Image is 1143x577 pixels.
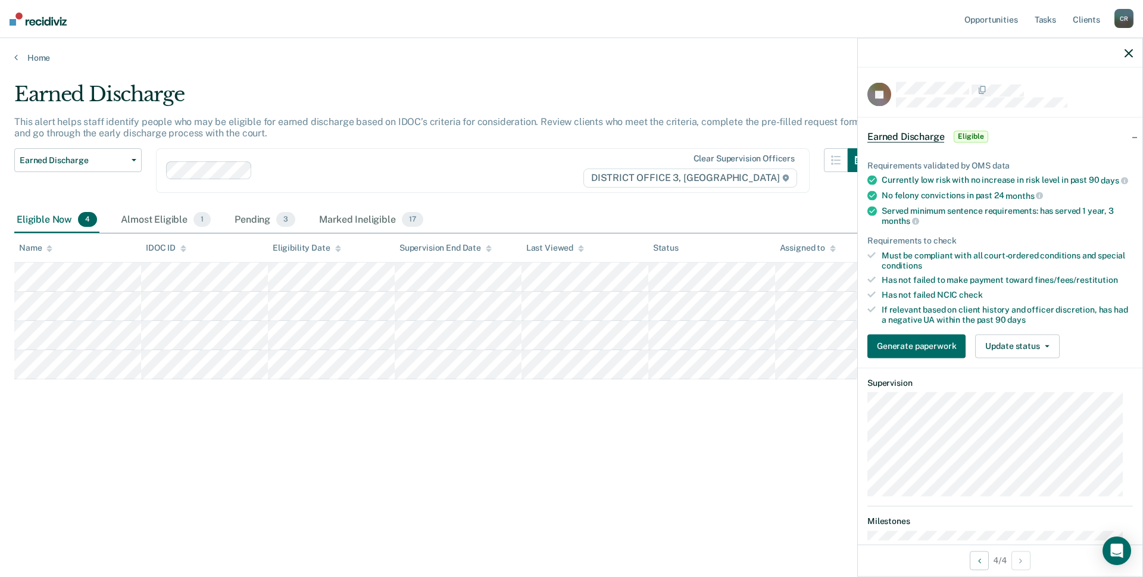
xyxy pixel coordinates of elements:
div: Name [19,243,52,253]
div: Currently low risk with no increase in risk level in past 90 [882,175,1133,186]
button: Generate paperwork [867,334,966,358]
span: check [959,290,982,300]
div: IDOC ID [146,243,186,253]
span: Earned Discharge [20,155,127,166]
a: Generate paperwork [867,334,970,358]
span: days [1007,314,1025,324]
span: 3 [276,212,295,227]
div: Status [653,243,679,253]
div: Almost Eligible [118,207,213,233]
div: No felony convictions in past 24 [882,191,1133,201]
button: Previous Opportunity [970,551,989,570]
div: Has not failed NCIC [882,290,1133,300]
div: Served minimum sentence requirements: has served 1 year, 3 [882,205,1133,226]
div: Eligibility Date [273,243,341,253]
div: If relevant based on client history and officer discretion, has had a negative UA within the past 90 [882,305,1133,325]
div: Open Intercom Messenger [1103,537,1131,565]
span: months [1005,191,1043,200]
dt: Supervision [867,378,1133,388]
span: conditions [882,260,922,270]
div: Supervision End Date [399,243,492,253]
span: Earned Discharge [867,130,944,142]
div: 4 / 4 [858,544,1142,576]
span: days [1101,176,1128,185]
div: Assigned to [780,243,836,253]
img: Recidiviz [10,13,67,26]
a: Home [14,52,1129,63]
p: This alert helps staff identify people who may be eligible for earned discharge based on IDOC’s c... [14,116,863,139]
div: Earned Discharge [14,82,872,116]
div: Requirements to check [867,236,1133,246]
span: fines/fees/restitution [1035,275,1118,285]
div: Requirements validated by OMS data [867,160,1133,170]
div: Pending [232,207,298,233]
dt: Milestones [867,516,1133,526]
div: Last Viewed [526,243,584,253]
div: Must be compliant with all court-ordered conditions and special [882,250,1133,270]
div: Marked Ineligible [317,207,425,233]
div: C R [1114,9,1133,28]
div: Clear supervision officers [694,154,795,164]
span: 1 [193,212,211,227]
span: DISTRICT OFFICE 3, [GEOGRAPHIC_DATA] [583,169,797,188]
span: 4 [78,212,97,227]
div: Eligible Now [14,207,99,233]
div: Earned DischargeEligible [858,117,1142,155]
span: 17 [402,212,423,227]
span: Eligible [954,130,988,142]
button: Next Opportunity [1011,551,1030,570]
button: Update status [975,334,1059,358]
span: months [882,216,919,226]
div: Has not failed to make payment toward [882,275,1133,285]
